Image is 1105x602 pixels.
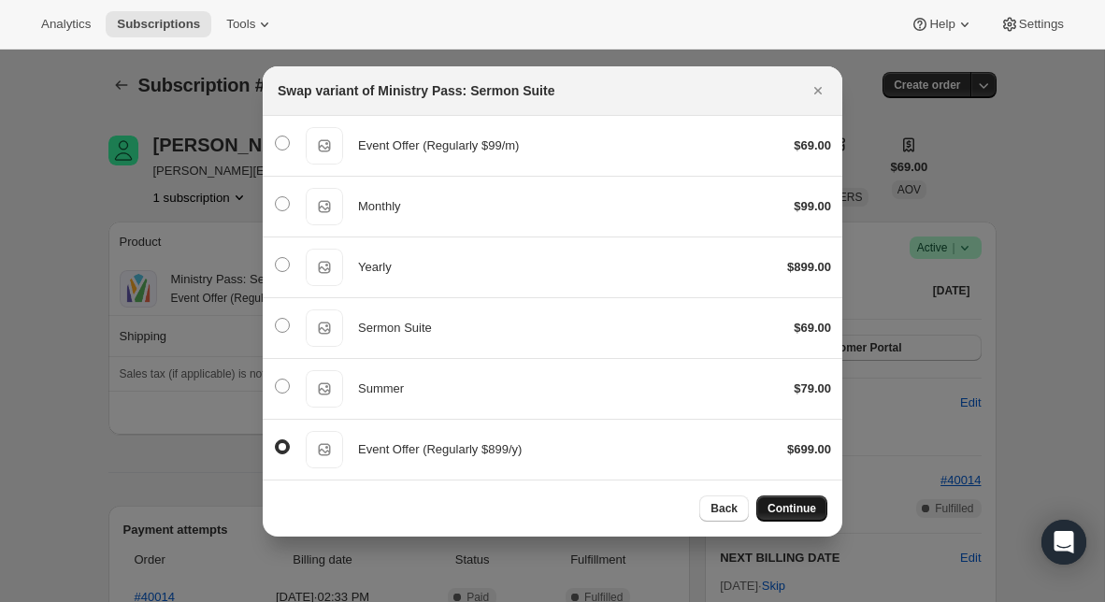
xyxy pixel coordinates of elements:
[117,17,200,32] span: Subscriptions
[358,321,432,335] span: Sermon Suite
[794,136,831,155] div: $69.00
[278,81,554,100] h2: Swap variant of Ministry Pass: Sermon Suite
[358,381,404,395] span: Summer
[929,17,954,32] span: Help
[989,11,1075,37] button: Settings
[756,495,827,522] button: Continue
[794,197,831,216] div: $99.00
[358,199,401,213] span: Monthly
[794,319,831,337] div: $69.00
[358,138,519,152] span: Event Offer (Regularly $99/m)
[899,11,984,37] button: Help
[358,260,392,274] span: Yearly
[226,17,255,32] span: Tools
[787,440,831,459] div: $699.00
[805,78,831,104] button: Close
[699,495,749,522] button: Back
[794,380,831,398] div: $79.00
[41,17,91,32] span: Analytics
[1041,520,1086,565] div: Open Intercom Messenger
[787,258,831,277] div: $899.00
[710,501,738,516] span: Back
[358,442,522,456] span: Event Offer (Regularly $899/y)
[215,11,285,37] button: Tools
[30,11,102,37] button: Analytics
[1019,17,1064,32] span: Settings
[106,11,211,37] button: Subscriptions
[768,501,816,516] span: Continue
